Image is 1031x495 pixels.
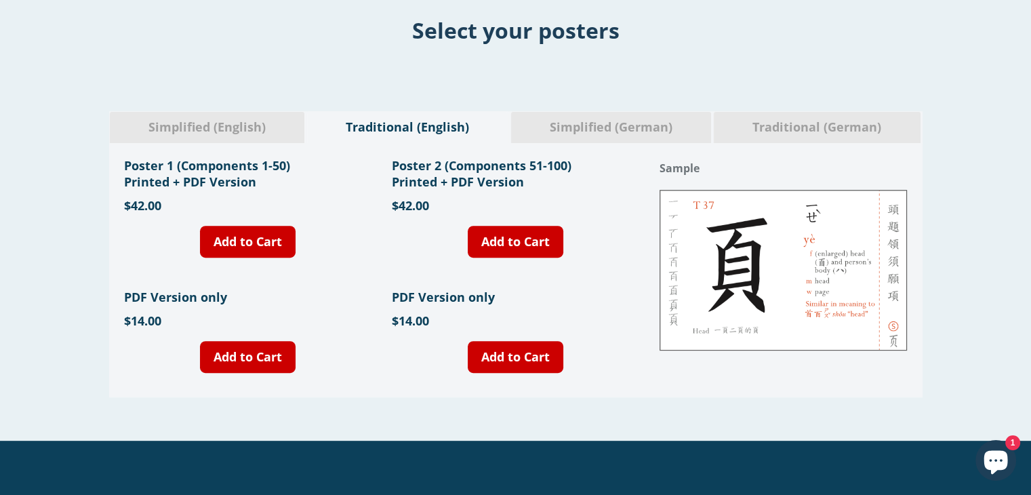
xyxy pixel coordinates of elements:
h1: PDF Version only [392,289,639,305]
a: Add to Cart [200,226,296,258]
h1: Sample [660,157,907,179]
span: $14.00 [124,313,161,329]
a: Add to Cart [468,226,563,258]
span: Traditional (German) [724,119,910,136]
span: $42.00 [392,197,429,214]
h1: PDF Version only [124,289,371,305]
inbox-online-store-chat: Shopify online store chat [971,440,1020,484]
a: Add to Cart [200,341,296,373]
span: Traditional (English) [317,119,498,136]
a: Add to Cart [468,341,563,373]
span: $14.00 [392,313,429,329]
h1: Poster 1 (Components 1-50) Printed + PDF Version [124,157,371,190]
span: Simplified (German) [521,119,702,136]
span: $42.00 [124,197,161,214]
span: Simplified (English) [120,119,295,136]
h1: Poster 2 (Components 51-100) Printed + PDF Version [392,157,639,190]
